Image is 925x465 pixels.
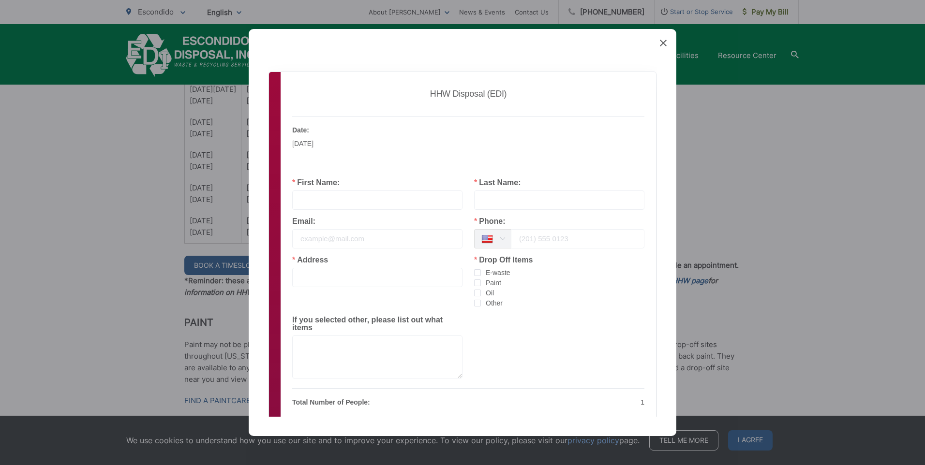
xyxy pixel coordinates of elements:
[292,396,462,408] p: Total Number of People:
[292,256,328,264] label: Address
[292,218,315,225] label: Email:
[481,299,503,308] span: Other
[474,268,644,308] div: checkbox-group
[292,138,461,149] p: [DATE]
[474,256,533,264] label: Drop Off Items
[292,229,462,248] input: example@mail.com
[474,179,521,187] label: Last Name:
[474,396,644,408] p: 1
[481,289,494,298] span: Oil
[292,124,461,136] p: Date:
[292,179,340,187] label: First Name:
[288,84,648,104] h2: HHW Disposal (EDI)
[481,268,510,277] span: E-waste
[292,316,462,332] label: If you selected other, please list out what items
[474,218,505,225] label: Phone:
[481,278,501,288] span: Paint
[511,229,644,248] input: (201) 555 0123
